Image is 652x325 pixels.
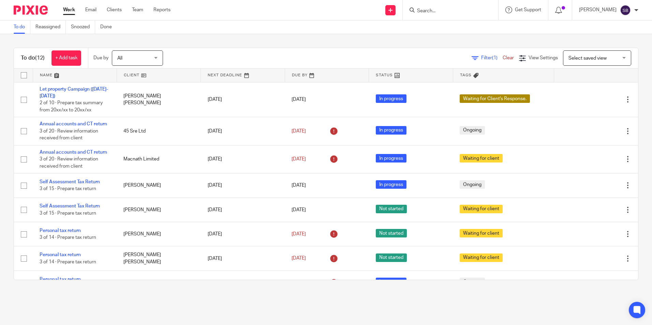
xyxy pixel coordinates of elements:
[51,50,81,66] a: + Add task
[292,256,306,261] span: [DATE]
[40,100,103,112] span: 2 of 10 · Prepare tax summary from 20xx/xx to 20xx/xx
[100,20,117,34] a: Done
[376,278,406,286] span: In progress
[460,205,503,213] span: Waiting for client
[40,235,96,240] span: 3 of 14 · Prepare tax return
[21,55,45,62] h1: To do
[117,198,201,222] td: [PERSON_NAME]
[40,252,81,257] a: Personal tax return
[292,183,306,188] span: [DATE]
[107,6,122,13] a: Clients
[460,180,485,189] span: Ongoing
[416,8,478,14] input: Search
[153,6,171,13] a: Reports
[35,55,45,61] span: (12)
[492,56,498,60] span: (1)
[460,126,485,135] span: Ongoing
[40,129,98,141] span: 3 of 20 · Review information received from client
[71,20,95,34] a: Snoozed
[292,97,306,102] span: [DATE]
[201,117,285,145] td: [DATE]
[201,222,285,246] td: [DATE]
[481,56,503,60] span: Filter
[201,82,285,117] td: [DATE]
[40,277,81,282] a: Personal tax return
[40,228,81,233] a: Personal tax return
[40,87,108,98] a: Let property Campaign ([DATE]-[DATE])
[40,211,96,216] span: 3 of 15 · Prepare tax return
[503,56,514,60] a: Clear
[460,278,485,286] span: Ongoing
[117,246,201,270] td: [PERSON_NAME] [PERSON_NAME]
[40,122,107,126] a: Annual accounts and CT return
[376,253,407,262] span: Not started
[117,270,201,295] td: [PERSON_NAME]
[14,20,30,34] a: To do
[529,56,558,60] span: View Settings
[85,6,97,13] a: Email
[376,229,407,237] span: Not started
[515,7,541,12] span: Get Support
[117,173,201,198] td: [PERSON_NAME]
[568,56,607,61] span: Select saved view
[376,205,407,213] span: Not started
[620,5,631,16] img: svg%3E
[35,20,66,34] a: Reassigned
[376,126,406,135] span: In progress
[460,229,503,237] span: Waiting for client
[376,154,406,162] span: In progress
[40,180,100,184] a: Self Assessment Tax Return
[117,222,201,246] td: [PERSON_NAME]
[14,5,48,15] img: Pixie
[376,180,406,189] span: In progress
[460,73,472,77] span: Tags
[117,117,201,145] td: 45 Sre Ltd
[40,157,98,169] span: 3 of 20 · Review information received from client
[117,82,201,117] td: [PERSON_NAME] [PERSON_NAME]
[40,260,96,264] span: 3 of 14 · Prepare tax return
[579,6,617,13] p: [PERSON_NAME]
[292,232,306,236] span: [DATE]
[292,157,306,161] span: [DATE]
[292,129,306,134] span: [DATE]
[460,154,503,162] span: Waiting for client
[117,56,122,61] span: All
[376,94,406,103] span: In progress
[40,204,100,208] a: Self Assessment Tax Return
[132,6,143,13] a: Team
[93,55,108,61] p: Due by
[40,187,96,191] span: 3 of 15 · Prepare tax return
[40,150,107,155] a: Annual accounts and CT return
[460,94,530,103] span: Waiting for Client's Response.
[201,145,285,173] td: [DATE]
[460,253,503,262] span: Waiting for client
[292,207,306,212] span: [DATE]
[201,198,285,222] td: [DATE]
[63,6,75,13] a: Work
[201,270,285,295] td: [DATE]
[117,145,201,173] td: Macnath Limited
[201,173,285,198] td: [DATE]
[201,246,285,270] td: [DATE]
